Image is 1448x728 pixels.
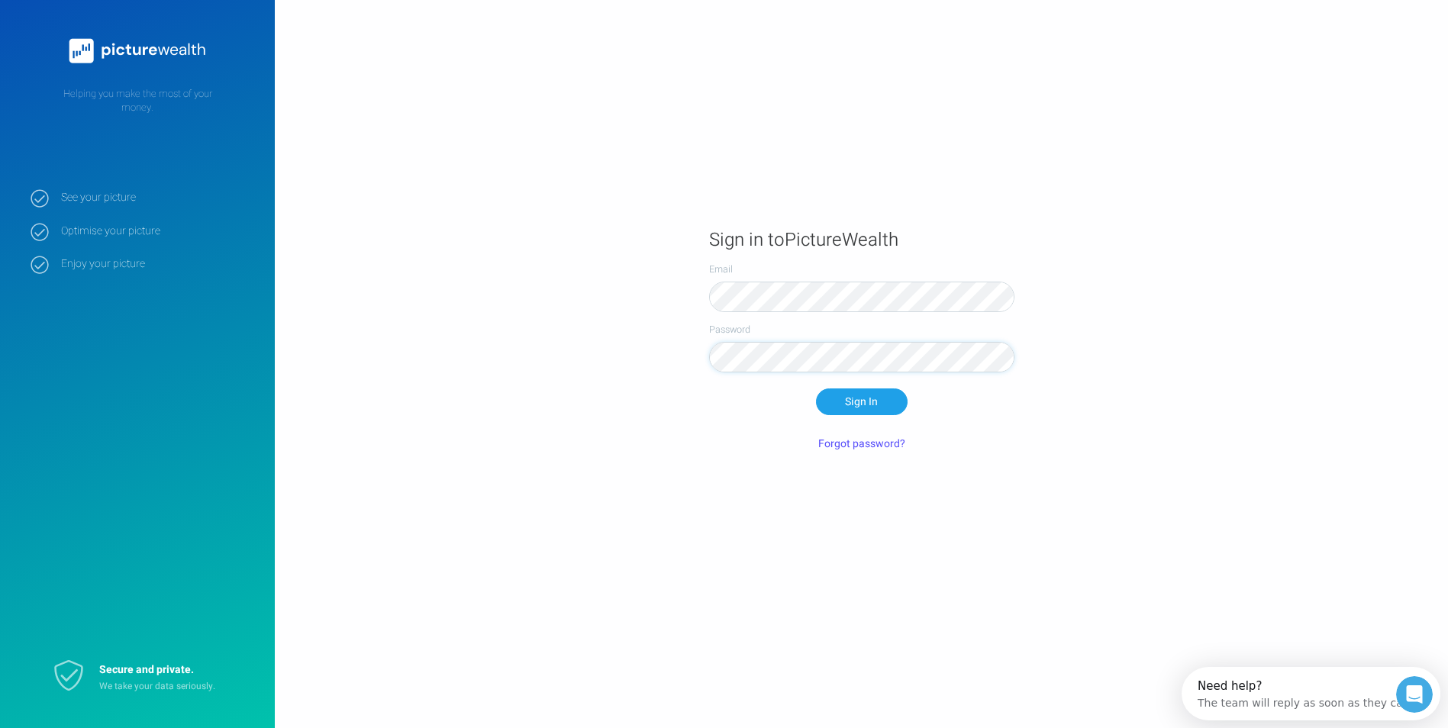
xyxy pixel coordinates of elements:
strong: Optimise your picture [61,224,252,238]
strong: Enjoy your picture [61,257,252,271]
label: Password [709,323,1014,337]
iframe: Intercom live chat [1396,676,1433,713]
img: PictureWealth [61,31,214,72]
iframe: Intercom live chat discovery launcher [1182,667,1440,720]
p: We take your data seriously. [99,680,237,693]
div: Need help? [16,13,228,25]
p: Helping you make the most of your money. [31,87,244,114]
strong: Secure and private. [99,662,194,678]
label: Email [709,263,1014,276]
h1: Sign in to PictureWealth [709,228,1014,252]
strong: See your picture [61,191,252,205]
button: Forgot password? [808,431,914,457]
button: Sign In [816,388,908,414]
div: Open Intercom Messenger [6,6,273,48]
div: The team will reply as soon as they can [16,25,228,41]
